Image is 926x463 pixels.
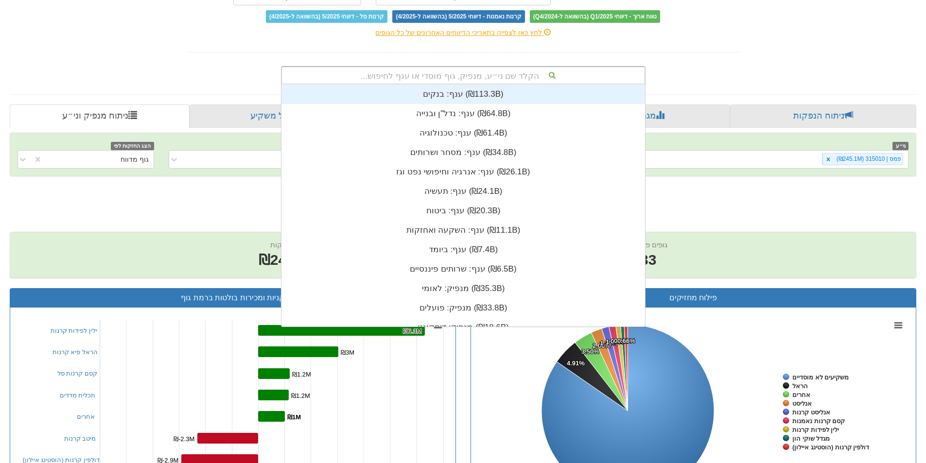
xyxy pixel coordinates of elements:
[892,142,909,150] span: ני״ע
[281,85,645,376] div: grid
[60,392,96,399] a: תכלית מדדים
[292,371,311,378] tspan: ₪1.2M
[792,382,808,390] tspan: הראל
[792,417,845,425] tspan: קסם קרנות נאמנות
[121,154,149,164] div: גוף מדווח
[281,162,645,182] div: ענף: ‏אנרגיה וחיפושי נפט וגז ‎(₪26.1B)‎
[111,142,154,150] span: הצג החזקות לפי
[834,154,903,165] div: פמס | 315010 (₪245.1M)
[581,348,599,355] tspan: 3.50%
[270,240,307,249] span: שווי החזקות
[259,252,319,268] span: ₪245.1M
[792,435,830,442] tspan: מגדל שוקי הון
[629,250,667,271] span: 33
[792,409,830,416] tspan: אנליסט קרנות
[792,374,849,381] tspan: משקיעים לא מוסדיים
[281,318,645,337] div: מנפיק: ‏דיסקונט ‎(₪18.6B)‎
[10,186,916,202] h2: פמס | 315010 - ניתוח ני״ע
[614,337,632,344] tspan: 0.69%
[281,182,645,201] div: ענף: ‏תעשיה ‎(₪24.1B)‎
[281,240,645,259] div: ענף: ‏ביומד ‎(₪7.4B)‎
[281,143,645,162] div: ענף: ‏מסחר ושרותים ‎(₪34.8B)‎
[190,104,372,128] a: פרופיל משקיע
[281,85,645,104] div: ענף: ‏בנקים ‎(₪113.3B)‎
[629,240,667,249] span: גופים פעילים
[179,28,748,37] div: לחץ כאן לצפייה בתאריכי הדיווחים האחרונים של כל הגופים
[281,259,645,279] div: ענף: ‏שרותים פיננסיים ‎(₪6.5B)‎
[291,392,310,399] tspan: ₪1.2M
[600,340,618,347] tspan: 1.39%
[617,337,635,344] tspan: 0.66%
[17,293,448,302] h3: קניות ומכירות בולטות ברמת גוף
[792,400,812,407] tspan: אנליסט
[287,413,301,421] tspan: ₪1M
[792,444,870,451] tspan: דולפין קרנות (הוסטינג איילון)
[281,104,645,123] div: ענף: ‏נדל"ן ובנייה ‎(₪64.8B)‎
[281,201,645,221] div: ענף: ‏ביטוח ‎(₪20.3B)‎
[281,298,645,318] div: מנפיק: ‏פועלים ‎(₪33.8B)‎
[341,349,354,356] tspan: ₪3M
[593,342,611,349] tspan: 2.06%
[792,426,839,433] tspan: ילין לפידות קרנות
[606,338,624,345] tspan: 1.27%
[10,104,190,128] a: ניתוח מנפיק וני״ע
[57,370,97,377] a: קסם קרנות סל
[281,279,645,298] div: מנפיק: ‏לאומי ‎(₪35.3B)‎
[530,10,660,23] span: טווח ארוך - דיווחי Q1/2025 (בהשוואה ל-Q4/2024)
[174,435,194,443] tspan: ₪-2.3M
[51,327,97,334] a: ילין לפידות קרנות
[77,413,95,420] a: אחרים
[281,221,645,240] div: ענף: ‏השקעה ואחזקות ‎(₪11.1B)‎
[403,327,422,335] tspan: ₪6.3M
[792,391,810,398] tspan: אחרים
[281,123,645,143] div: ענף: ‏טכנולוגיה ‎(₪61.4B)‎
[611,338,629,345] tspan: 0.88%
[52,348,98,356] a: הראל פיא קרנות
[567,360,585,367] tspan: 4.91%
[478,293,909,302] h3: פילוח מחזיקים
[392,10,524,23] span: קרנות נאמנות - דיווחי 5/2025 (בהשוואה ל-4/2025)
[282,67,645,84] div: הקלד שם ני״ע, מנפיק, גוף מוסדי או ענף לחיפוש...
[64,435,96,442] a: מיטב קרנות
[266,10,387,23] span: קרנות סל - דיווחי 5/2025 (בהשוואה ל-4/2025)
[730,104,916,128] a: ניתוח הנפקות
